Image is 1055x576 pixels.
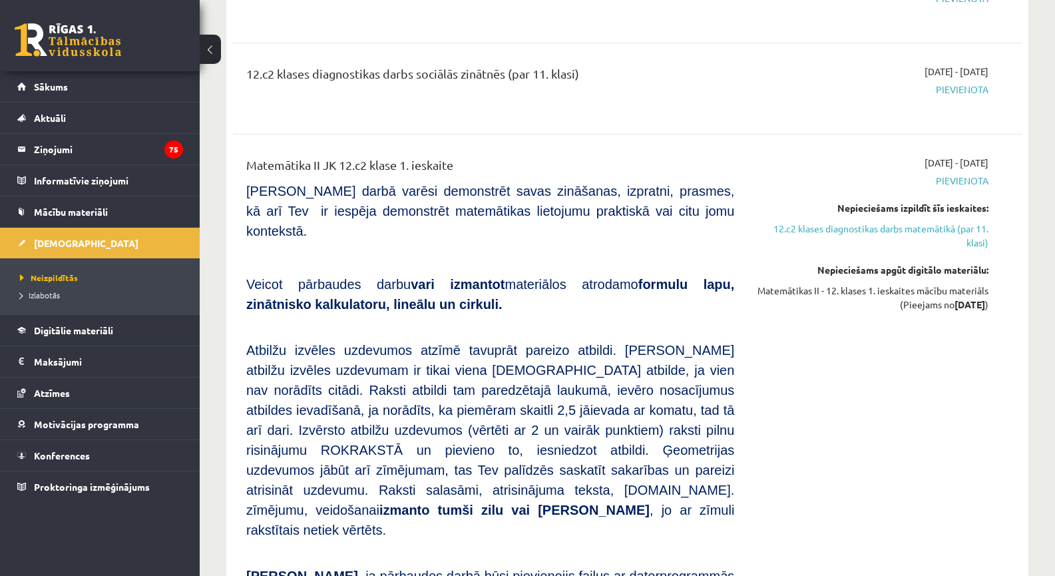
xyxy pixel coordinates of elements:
[754,174,988,188] span: Pievienota
[17,315,183,346] a: Digitālie materiāli
[34,324,113,336] span: Digitālie materiāli
[20,272,186,284] a: Neizpildītās
[20,289,186,301] a: Izlabotās
[754,201,988,215] div: Nepieciešams izpildīt šīs ieskaites:
[246,343,734,537] span: Atbilžu izvēles uzdevumos atzīmē tavuprāt pareizo atbildi. [PERSON_NAME] atbilžu izvēles uzdevuma...
[246,65,734,89] div: 12.c2 klases diagnostikas darbs sociālās zinātnēs (par 11. klasi)
[17,71,183,102] a: Sākums
[20,290,60,300] span: Izlabotās
[754,83,988,97] span: Pievienota
[34,449,90,461] span: Konferences
[34,387,70,399] span: Atzīmes
[246,277,734,312] span: Veicot pārbaudes darbu materiālos atrodamo
[34,481,150,493] span: Proktoringa izmēģinājums
[17,409,183,439] a: Motivācijas programma
[34,206,108,218] span: Mācību materiāli
[34,165,183,196] legend: Informatīvie ziņojumi
[15,23,121,57] a: Rīgas 1. Tālmācības vidusskola
[34,134,183,164] legend: Ziņojumi
[754,284,988,312] div: Matemātikas II - 12. klases 1. ieskaites mācību materiāls (Pieejams no )
[411,277,505,292] b: vari izmantot
[34,346,183,377] legend: Maksājumi
[925,65,988,79] span: [DATE] - [DATE]
[954,298,985,310] strong: [DATE]
[17,378,183,408] a: Atzīmes
[246,184,734,238] span: [PERSON_NAME] darbā varēsi demonstrēt savas zināšanas, izpratni, prasmes, kā arī Tev ir iespēja d...
[17,440,183,471] a: Konferences
[754,263,988,277] div: Nepieciešams apgūt digitālo materiālu:
[34,418,139,430] span: Motivācijas programma
[246,277,734,312] b: formulu lapu, zinātnisko kalkulatoru, lineālu un cirkuli.
[17,346,183,377] a: Maksājumi
[17,228,183,258] a: [DEMOGRAPHIC_DATA]
[17,471,183,502] a: Proktoringa izmēģinājums
[246,156,734,180] div: Matemātika II JK 12.c2 klase 1. ieskaite
[379,503,430,517] b: izmanto
[754,222,988,250] a: 12.c2 klases diagnostikas darbs matemātikā (par 11. klasi)
[34,237,138,249] span: [DEMOGRAPHIC_DATA]
[925,156,988,170] span: [DATE] - [DATE]
[17,134,183,164] a: Ziņojumi75
[438,503,650,517] b: tumši zilu vai [PERSON_NAME]
[17,103,183,133] a: Aktuāli
[164,141,183,158] i: 75
[34,81,68,93] span: Sākums
[17,165,183,196] a: Informatīvie ziņojumi
[34,112,66,124] span: Aktuāli
[20,272,78,283] span: Neizpildītās
[17,196,183,227] a: Mācību materiāli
